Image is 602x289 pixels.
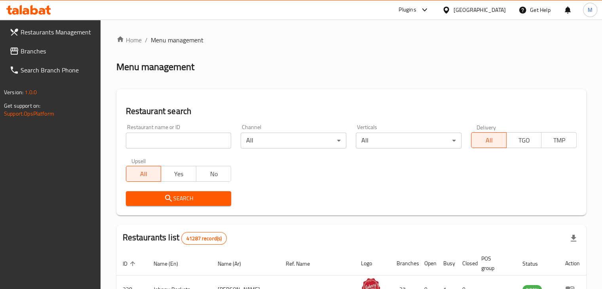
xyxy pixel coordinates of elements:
[116,35,142,45] a: Home
[481,254,507,273] span: POS group
[161,166,196,182] button: Yes
[418,251,437,276] th: Open
[21,27,94,37] span: Restaurants Management
[123,259,138,268] span: ID
[164,168,193,180] span: Yes
[196,166,232,182] button: No
[241,133,346,148] div: All
[559,251,586,276] th: Action
[3,23,101,42] a: Restaurants Management
[145,35,148,45] li: /
[390,251,418,276] th: Branches
[154,259,188,268] span: Name (En)
[477,124,496,130] label: Delivery
[3,42,101,61] a: Branches
[126,166,161,182] button: All
[588,6,593,14] span: M
[126,191,232,206] button: Search
[541,132,577,148] button: TMP
[564,229,583,248] div: Export file
[123,232,227,245] h2: Restaurants list
[131,158,146,164] label: Upsell
[132,194,225,203] span: Search
[4,87,23,97] span: Version:
[21,65,94,75] span: Search Branch Phone
[199,168,228,180] span: No
[545,135,574,146] span: TMP
[356,133,461,148] div: All
[129,168,158,180] span: All
[456,251,475,276] th: Closed
[3,61,101,80] a: Search Branch Phone
[218,259,251,268] span: Name (Ar)
[475,135,503,146] span: All
[126,133,232,148] input: Search for restaurant name or ID..
[510,135,539,146] span: TGO
[4,101,40,111] span: Get support on:
[116,61,194,73] h2: Menu management
[116,35,586,45] nav: breadcrumb
[471,132,507,148] button: All
[151,35,203,45] span: Menu management
[182,235,226,242] span: 41287 record(s)
[506,132,542,148] button: TGO
[454,6,506,14] div: [GEOGRAPHIC_DATA]
[126,105,577,117] h2: Restaurant search
[286,259,320,268] span: Ref. Name
[437,251,456,276] th: Busy
[399,5,416,15] div: Plugins
[181,232,227,245] div: Total records count
[522,259,548,268] span: Status
[4,108,54,119] a: Support.OpsPlatform
[355,251,390,276] th: Logo
[21,46,94,56] span: Branches
[25,87,37,97] span: 1.0.0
